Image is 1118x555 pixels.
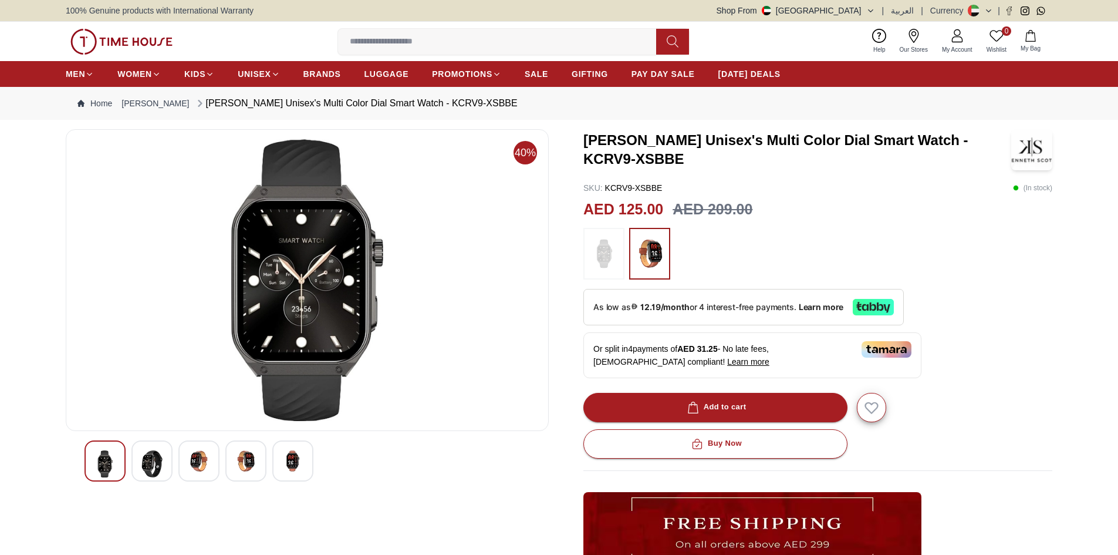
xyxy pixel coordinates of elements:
[303,63,341,85] a: BRANDS
[70,29,173,55] img: ...
[282,450,303,472] img: Kenneth Scott Unisex's Multi Color Dial Smart Watch - KCRV9-XSBBB
[631,68,695,80] span: PAY DAY SALE
[930,5,968,16] div: Currency
[583,429,847,459] button: Buy Now
[869,45,890,54] span: Help
[727,357,769,366] span: Learn more
[635,234,664,274] img: ...
[121,97,189,109] a: [PERSON_NAME]
[117,63,161,85] a: WOMEN
[891,5,914,16] button: العربية
[583,199,663,221] h2: AED 125.00
[572,63,608,85] a: GIFTING
[1016,44,1045,53] span: My Bag
[238,68,271,80] span: UNISEX
[194,96,518,110] div: [PERSON_NAME] Unisex's Multi Color Dial Smart Watch - KCRV9-XSBBE
[432,68,492,80] span: PROMOTIONS
[718,68,781,80] span: [DATE] DEALS
[525,68,548,80] span: SALE
[238,63,279,85] a: UNISEX
[525,63,548,85] a: SALE
[66,5,254,16] span: 100% Genuine products with International Warranty
[583,393,847,422] button: Add to cart
[184,68,205,80] span: KIDS
[882,5,884,16] span: |
[583,131,1011,169] h3: [PERSON_NAME] Unisex's Multi Color Dial Smart Watch - KCRV9-XSBBE
[77,97,112,109] a: Home
[866,26,893,56] a: Help
[762,6,771,15] img: United Arab Emirates
[631,63,695,85] a: PAY DAY SALE
[673,199,752,221] h3: AED 209.00
[1002,26,1011,36] span: 0
[1011,129,1052,170] img: Kenneth Scott Unisex's Multi Color Dial Smart Watch - KCRV9-XSBBE
[1021,6,1029,15] a: Instagram
[184,63,214,85] a: KIDS
[717,5,875,16] button: Shop From[GEOGRAPHIC_DATA]
[303,68,341,80] span: BRANDS
[862,341,911,358] img: Tamara
[66,87,1052,120] nav: Breadcrumb
[583,182,662,194] p: KCRV9-XSBBE
[937,45,977,54] span: My Account
[718,63,781,85] a: [DATE] DEALS
[117,68,152,80] span: WOMEN
[979,26,1014,56] a: 0Wishlist
[364,63,409,85] a: LUGGAGE
[364,68,409,80] span: LUGGAGE
[94,450,116,477] img: Kenneth Scott Unisex's Multi Color Dial Smart Watch - KCRV9-XSBBB
[1005,6,1014,15] a: Facebook
[1036,6,1045,15] a: Whatsapp
[893,26,935,56] a: Our Stores
[432,63,501,85] a: PROMOTIONS
[66,63,94,85] a: MEN
[895,45,933,54] span: Our Stores
[685,401,747,414] div: Add to cart
[583,183,603,193] span: SKU :
[677,344,717,354] span: AED 31.25
[1014,28,1048,55] button: My Bag
[188,450,210,472] img: Kenneth Scott Unisex's Multi Color Dial Smart Watch - KCRV9-XSBBB
[921,5,923,16] span: |
[572,68,608,80] span: GIFTING
[583,332,921,378] div: Or split in 4 payments of - No late fees, [DEMOGRAPHIC_DATA] compliant!
[982,45,1011,54] span: Wishlist
[141,450,163,477] img: Kenneth Scott Unisex's Multi Color Dial Smart Watch - KCRV9-XSBBB
[998,5,1000,16] span: |
[589,234,619,274] img: ...
[1013,182,1052,194] p: ( In stock )
[66,68,85,80] span: MEN
[76,139,539,421] img: Kenneth Scott Unisex's Multi Color Dial Smart Watch - KCRV9-XSBBB
[514,141,537,164] span: 40%
[689,437,742,450] div: Buy Now
[235,450,256,472] img: Kenneth Scott Unisex's Multi Color Dial Smart Watch - KCRV9-XSBBB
